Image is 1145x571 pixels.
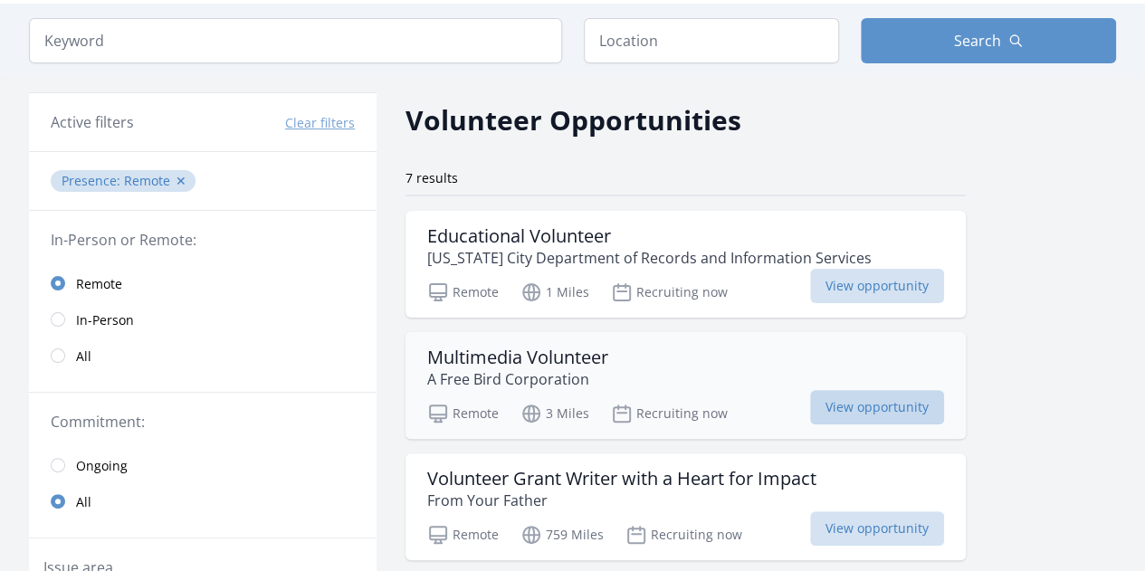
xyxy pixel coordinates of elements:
[427,225,872,247] h3: Educational Volunteer
[427,490,816,511] p: From Your Father
[76,457,128,475] span: Ongoing
[76,311,134,329] span: In-Person
[427,524,499,546] p: Remote
[124,172,170,189] span: Remote
[520,524,604,546] p: 759 Miles
[29,265,377,301] a: Remote
[427,403,499,424] p: Remote
[76,347,91,366] span: All
[427,347,608,368] h3: Multimedia Volunteer
[76,275,122,293] span: Remote
[29,483,377,519] a: All
[584,18,839,63] input: Location
[427,368,608,390] p: A Free Bird Corporation
[29,447,377,483] a: Ongoing
[427,281,499,303] p: Remote
[625,524,742,546] p: Recruiting now
[406,332,966,439] a: Multimedia Volunteer A Free Bird Corporation Remote 3 Miles Recruiting now View opportunity
[406,453,966,560] a: Volunteer Grant Writer with a Heart for Impact From Your Father Remote 759 Miles Recruiting now V...
[62,172,124,189] span: Presence :
[51,411,355,433] legend: Commitment:
[406,100,741,140] h2: Volunteer Opportunities
[51,229,355,251] legend: In-Person or Remote:
[51,111,134,133] h3: Active filters
[29,301,377,338] a: In-Person
[427,468,816,490] h3: Volunteer Grant Writer with a Heart for Impact
[427,247,872,269] p: [US_STATE] City Department of Records and Information Services
[176,172,186,190] button: ✕
[611,281,728,303] p: Recruiting now
[29,18,562,63] input: Keyword
[954,30,1001,52] span: Search
[406,169,458,186] span: 7 results
[406,211,966,318] a: Educational Volunteer [US_STATE] City Department of Records and Information Services Remote 1 Mil...
[861,18,1116,63] button: Search
[810,511,944,546] span: View opportunity
[520,403,589,424] p: 3 Miles
[29,338,377,374] a: All
[810,390,944,424] span: View opportunity
[76,493,91,511] span: All
[520,281,589,303] p: 1 Miles
[285,114,355,132] button: Clear filters
[810,269,944,303] span: View opportunity
[611,403,728,424] p: Recruiting now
